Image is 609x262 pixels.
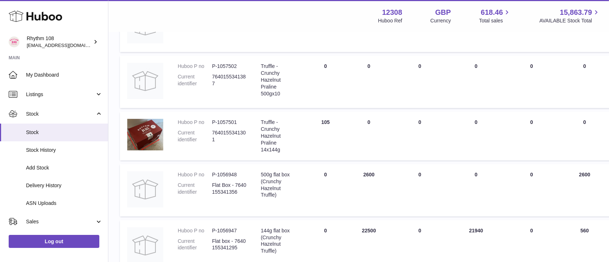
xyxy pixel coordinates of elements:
strong: GBP [435,8,451,17]
dd: P-1057501 [212,119,246,126]
dt: Huboo P no [178,227,212,234]
td: 0 [347,56,390,108]
td: 0 [390,164,449,216]
strong: 12308 [382,8,402,17]
dd: Flat box - 7640155341295 [212,238,246,252]
td: 0 [449,112,503,160]
span: Stock History [26,147,103,154]
td: 105 [304,112,347,160]
span: Total sales [479,17,511,24]
a: 15,863.79 AVAILABLE Stock Total [539,8,600,24]
dd: 7640155341301 [212,129,246,143]
td: 0 [304,56,347,108]
img: product image [127,119,163,151]
td: 0 [390,56,449,108]
span: Stock [26,111,95,117]
span: 0 [530,119,533,125]
a: Log out [9,235,99,248]
span: 0 [530,228,533,233]
dd: Flat Box - 7640155341356 [212,182,246,196]
div: Truffle - Crunchy Hazelnut Praline 500gx10 [261,63,297,97]
div: Currency [431,17,451,24]
span: 0 [530,63,533,69]
td: 0 [449,164,503,216]
td: 0 [449,56,503,108]
span: Listings [26,91,95,98]
dt: Huboo P no [178,119,212,126]
dt: Current identifier [178,238,212,252]
span: Delivery History [26,182,103,189]
dt: Huboo P no [178,63,212,70]
span: AVAILABLE Stock Total [539,17,600,24]
td: 0 [390,112,449,160]
dd: P-1056947 [212,227,246,234]
dd: P-1056948 [212,171,246,178]
div: 144g flat box (Crunchy Hazelnut Truffle) [261,227,297,255]
td: 0 [347,112,390,160]
span: Add Stock [26,164,103,171]
img: orders@rhythm108.com [9,36,20,47]
td: 2600 [347,164,390,216]
div: Huboo Ref [378,17,402,24]
span: ASN Uploads [26,200,103,207]
td: 0 [304,164,347,216]
img: product image [127,63,163,99]
div: Truffle - Crunchy Hazelnut Praline 14x144g [261,119,297,153]
dd: 7640155341387 [212,73,246,87]
span: 618.46 [481,8,503,17]
div: Rhythm 108 [27,35,92,49]
span: Sales [26,218,95,225]
span: 15,863.79 [560,8,592,17]
dt: Current identifier [178,129,212,143]
span: My Dashboard [26,72,103,78]
img: product image [127,171,163,207]
span: 0 [530,172,533,177]
span: Stock [26,129,103,136]
dt: Current identifier [178,182,212,196]
dd: P-1057502 [212,63,246,70]
dt: Current identifier [178,73,212,87]
a: 618.46 Total sales [479,8,511,24]
div: 500g flat box (Crunchy Hazelnut Truffle) [261,171,297,199]
dt: Huboo P no [178,171,212,178]
span: [EMAIL_ADDRESS][DOMAIN_NAME] [27,42,106,48]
